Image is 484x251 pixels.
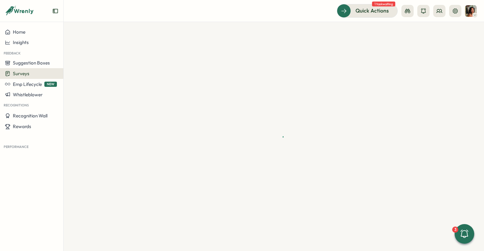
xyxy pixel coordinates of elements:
[13,29,25,35] span: Home
[356,7,389,15] span: Quick Actions
[13,81,42,87] span: Emp Lifecycle
[13,71,29,76] span: Surveys
[455,224,474,244] button: 3
[13,113,47,119] span: Recognition Wall
[52,8,58,14] button: Expand sidebar
[13,60,50,66] span: Suggestion Boxes
[44,82,57,87] span: NEW
[13,39,29,45] span: Insights
[337,4,398,17] button: Quick Actions
[13,124,31,129] span: Rewards
[372,2,395,6] span: 1 task waiting
[452,227,458,233] div: 3
[13,92,43,98] span: Whistleblower
[465,5,477,17] img: Viveca Riley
